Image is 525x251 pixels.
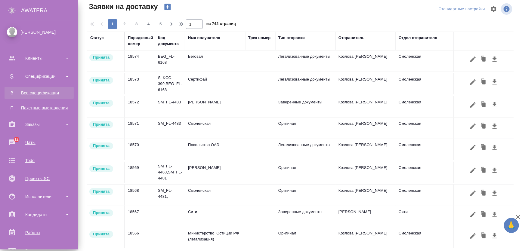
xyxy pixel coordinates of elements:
button: 2 [120,19,129,29]
button: Клонировать [478,209,489,220]
button: Редактировать [468,165,478,176]
a: ВВсе спецификации [5,87,74,99]
button: Редактировать [468,99,478,111]
td: 18570 [125,139,155,160]
td: Козлова [PERSON_NAME] [335,162,396,183]
button: Клонировать [478,188,489,199]
td: Оригинал [275,185,335,206]
div: Все спецификации [8,90,71,96]
button: Скачать [489,230,500,242]
button: 🙏 [504,218,519,233]
button: 5 [156,19,165,29]
p: Принята [93,166,110,172]
div: Трек номер [248,35,271,41]
button: Скачать [489,188,500,199]
div: [PERSON_NAME] [5,29,74,35]
a: ППакетные выставления [5,102,74,114]
div: Порядковый номер [128,35,153,47]
button: Клонировать [478,76,489,88]
span: 🙏 [506,219,517,232]
button: 4 [144,19,153,29]
button: Редактировать [468,209,478,220]
p: Принята [93,231,110,237]
div: Исполнители [5,192,74,201]
span: 4 [144,21,153,27]
button: Скачать [489,99,500,111]
td: Оригинал [275,162,335,183]
div: Проекты SC [5,174,74,183]
div: Курьер назначен [89,54,121,62]
td: Сертифай [185,73,245,94]
span: 2 [120,21,129,27]
div: Отдел отправителя [399,35,437,41]
div: Курьер назначен [89,209,121,217]
a: 12Чаты [2,135,77,150]
td: Смоленская [396,73,456,94]
button: Скачать [489,209,500,220]
td: Смоленская [396,227,456,248]
button: Скачать [489,76,500,88]
td: Смоленская [185,118,245,139]
td: Смоленская [396,162,456,183]
td: [PERSON_NAME] [335,206,396,227]
button: Клонировать [478,230,489,242]
td: Козлова [PERSON_NAME] [335,139,396,160]
td: Легализованные документы [275,51,335,72]
button: 3 [132,19,141,29]
td: Козлова [PERSON_NAME] [335,227,396,248]
td: Смоленская [396,118,456,139]
div: Работы [5,228,74,237]
td: BEG_FL-6168 [155,51,185,72]
td: [PERSON_NAME] [185,162,245,183]
td: Сити [396,206,456,227]
div: Курьер назначен [89,142,121,150]
div: Заказы [5,120,74,129]
td: 18573 [125,73,155,94]
td: 18572 [125,96,155,117]
span: Посмотреть информацию [501,3,514,15]
td: Козлова [PERSON_NAME] [335,96,396,117]
td: SM_FL-4483 [155,118,185,139]
button: Создать [160,2,175,12]
p: Принята [93,54,110,60]
td: [PERSON_NAME] [185,96,245,117]
button: Клонировать [478,165,489,176]
span: Настроить таблицу [486,2,501,16]
p: Принята [93,210,110,216]
button: Редактировать [468,142,478,153]
td: Смоленская [396,139,456,160]
p: Принята [93,121,110,127]
div: Курьер назначен [89,165,121,173]
td: Козлова [PERSON_NAME] [335,118,396,139]
td: Козлова [PERSON_NAME] [335,185,396,206]
td: Заверенные документы [275,206,335,227]
td: 18574 [125,51,155,72]
button: Клонировать [478,121,489,132]
a: Todo [2,153,77,168]
div: Курьер назначен [89,188,121,196]
p: Принята [93,143,110,149]
p: Принята [93,188,110,194]
span: из 742 страниц [206,20,236,29]
button: Клонировать [478,54,489,65]
button: Клонировать [478,142,489,153]
span: 5 [156,21,165,27]
div: Имя получателя [188,35,220,41]
div: AWATERA [21,5,78,17]
button: Редактировать [468,76,478,88]
div: Спецификации [5,72,74,81]
span: Заявки на доставку [87,2,158,11]
div: split button [437,5,486,14]
button: Редактировать [468,121,478,132]
button: Скачать [489,121,500,132]
td: Оригинал [275,118,335,139]
a: Работы [2,225,77,240]
div: Чаты [5,138,74,147]
td: 18568 [125,185,155,206]
td: Легализованные документы [275,139,335,160]
div: Курьер назначен [89,230,121,238]
button: Скачать [489,165,500,176]
td: Легализованные документы [275,73,335,94]
button: Редактировать [468,230,478,242]
button: Скачать [489,142,500,153]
